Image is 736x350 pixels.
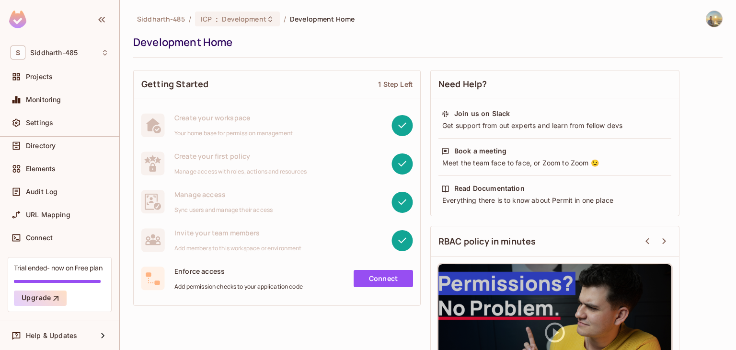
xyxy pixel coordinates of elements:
[215,15,218,23] span: :
[26,332,77,339] span: Help & Updates
[133,35,718,49] div: Development Home
[378,80,413,89] div: 1 Step Left
[14,263,103,272] div: Trial ended- now on Free plan
[222,14,266,23] span: Development
[290,14,355,23] span: Development Home
[174,129,293,137] span: Your home base for permission management
[441,121,668,130] div: Get support from out experts and learn from fellow devs
[26,234,53,242] span: Connect
[454,146,506,156] div: Book a meeting
[26,211,70,219] span: URL Mapping
[26,96,61,104] span: Monitoring
[706,11,722,27] img: Siddharth Sharma
[137,14,185,23] span: the active workspace
[26,165,56,173] span: Elements
[9,11,26,28] img: SReyMgAAAABJRU5ErkJggg==
[438,78,487,90] span: Need Help?
[354,270,413,287] a: Connect
[454,109,510,118] div: Join us on Slack
[30,49,78,57] span: Workspace: Siddharth-485
[454,184,525,193] div: Read Documentation
[174,245,302,252] span: Add members to this workspace or environment
[441,196,668,205] div: Everything there is to know about Permit in one place
[174,267,303,276] span: Enforce access
[26,119,53,127] span: Settings
[174,228,302,237] span: Invite your team members
[14,291,67,306] button: Upgrade
[201,14,212,23] span: ICP
[441,158,668,168] div: Meet the team face to face, or Zoom to Zoom 😉
[174,206,273,214] span: Sync users and manage their access
[189,14,191,23] li: /
[141,78,208,90] span: Getting Started
[438,235,536,247] span: RBAC policy in minutes
[174,283,303,291] span: Add permission checks to your application code
[174,113,293,122] span: Create your workspace
[284,14,286,23] li: /
[11,46,25,59] span: S
[174,168,307,175] span: Manage access with roles, actions and resources
[174,152,307,161] span: Create your first policy
[26,188,57,196] span: Audit Log
[26,142,56,150] span: Directory
[174,190,273,199] span: Manage access
[26,73,53,81] span: Projects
